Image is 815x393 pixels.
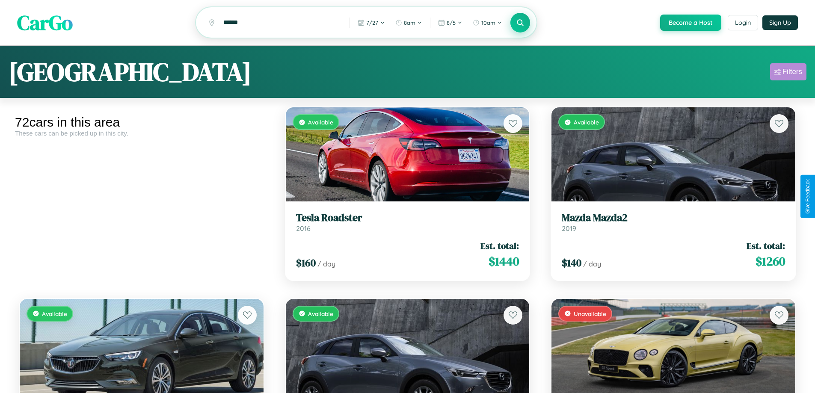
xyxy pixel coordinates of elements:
div: These cars can be picked up in this city. [15,130,268,137]
span: 2019 [562,224,576,233]
span: Est. total: [480,239,519,252]
h3: Tesla Roadster [296,212,519,224]
div: Filters [782,68,802,76]
span: Available [574,118,599,126]
span: Available [308,118,333,126]
span: Est. total: [747,239,785,252]
button: Login [728,15,758,30]
span: / day [583,260,601,268]
span: 2016 [296,224,311,233]
span: $ 1260 [756,253,785,270]
h3: Mazda Mazda2 [562,212,785,224]
button: 10am [468,16,507,30]
span: 8 / 5 [447,19,456,26]
div: 72 cars in this area [15,115,268,130]
span: Available [42,310,67,317]
span: $ 1440 [489,253,519,270]
span: Unavailable [574,310,606,317]
a: Mazda Mazda22019 [562,212,785,233]
button: Sign Up [762,15,798,30]
span: $ 140 [562,256,581,270]
button: Filters [770,63,806,80]
span: Available [308,310,333,317]
span: / day [317,260,335,268]
span: 8am [404,19,415,26]
span: $ 160 [296,256,316,270]
a: Tesla Roadster2016 [296,212,519,233]
span: 7 / 27 [366,19,378,26]
div: Give Feedback [805,179,811,214]
h1: [GEOGRAPHIC_DATA] [9,54,252,89]
span: CarGo [17,9,73,37]
button: Become a Host [660,15,721,31]
button: 8/5 [434,16,467,30]
span: 10am [481,19,495,26]
button: 7/27 [353,16,389,30]
button: 8am [391,16,427,30]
